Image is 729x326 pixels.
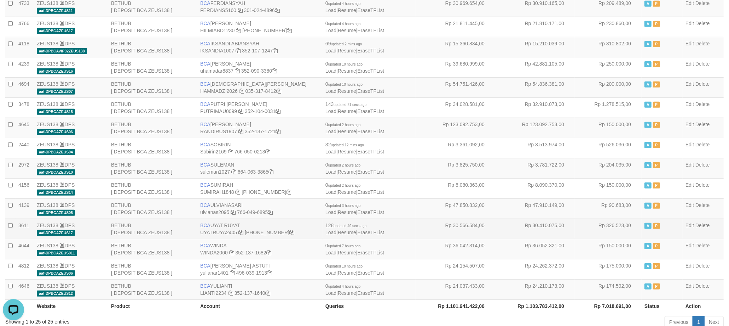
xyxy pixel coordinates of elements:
span: updated 4 hours ago [328,22,361,26]
a: EraseTFList [358,7,384,13]
td: Rp 47.850.832,00 [416,198,495,219]
span: aaf-DPBCAZEUS15 [37,109,75,115]
a: Delete [695,243,710,248]
td: DPS [34,219,108,239]
a: Copy suleman1027 to clipboard [231,169,236,175]
span: aaf-DPBCAZEUS11 [37,8,75,14]
td: Rp 21.811.445,00 [416,17,495,37]
a: Edit [685,263,694,269]
a: Copy FERDIANS5160 to clipboard [238,7,243,13]
a: Copy 3521371721 to clipboard [276,129,280,134]
a: ZEUS138 [37,0,58,6]
td: Rp 21.810.171,00 [495,17,575,37]
td: Rp 123.092.753,00 [416,118,495,138]
td: Rp 204.035,00 [575,158,642,178]
a: ZEUS138 [37,142,58,147]
a: ZEUS138 [37,263,58,269]
span: 0 [325,202,361,208]
a: FERDIANS5160 [200,7,236,13]
td: Rp 150.000,00 [575,118,642,138]
a: Copy RANDIRUS1907 to clipboard [238,129,243,134]
td: 4239 [16,57,34,77]
a: Resume [338,88,356,94]
a: Edit [685,182,694,188]
td: UYAT RUYAT [PHONE_NUMBER] [197,219,323,239]
a: Copy 8692458906 to clipboard [287,189,291,195]
td: BETHUB [ DEPOSIT BCA ZEUS138 ] [108,138,197,158]
a: yulianar1401 [200,270,228,276]
span: BCA [200,101,210,107]
td: SUMIRAH [PHONE_NUMBER] [197,178,323,198]
span: 0 [325,81,363,87]
td: BETHUB [ DEPOSIT BCA ZEUS138 ] [108,178,197,198]
a: EraseTFList [358,129,384,134]
td: Rp 90.683,00 [575,198,642,219]
a: Edit [685,202,694,208]
a: ZEUS138 [37,41,58,46]
a: Load [325,209,336,215]
a: Resume [338,48,356,54]
span: updated 12 mins ago [331,143,364,147]
a: Edit [685,162,694,168]
a: Resume [338,189,356,195]
span: aaf-DPBCAZEUS07 [37,89,75,95]
a: Resume [338,129,356,134]
a: Copy 3520903380 to clipboard [272,68,277,74]
td: Rp 30.410.075,00 [495,219,575,239]
a: Delete [695,283,710,289]
a: Copy 0353178412 to clipboard [276,88,281,94]
td: IKSANDI ABIANSYAH 352-107-1247 [197,37,323,57]
a: Resume [338,290,356,296]
span: Active [644,182,652,189]
span: aaf-DPBCAZEUS17 [37,28,75,34]
a: Edit [685,283,694,289]
a: ZEUS138 [37,122,58,127]
a: Load [325,28,336,33]
span: | | [325,122,384,134]
td: Rp 3.781.722,00 [495,158,575,178]
a: PUTRIMAU0099 [200,108,237,114]
a: Delete [695,142,710,147]
td: Rp 200.000,00 [575,77,642,97]
a: Resume [338,149,356,154]
td: Rp 3.513.974,00 [495,138,575,158]
span: BCA [200,202,210,208]
a: Copy 3521040031 to clipboard [276,108,280,114]
td: Rp 8.080.363,00 [416,178,495,198]
a: Copy IKSANDIA1007 to clipboard [236,48,241,54]
span: Active [644,21,652,27]
a: uhamadar8837 [200,68,233,74]
td: PUTRI [PERSON_NAME] 352-104-0031 [197,97,323,118]
a: Copy PUTRIMAU0099 to clipboard [238,108,243,114]
span: Active [644,81,652,88]
td: BETHUB [ DEPOSIT BCA ZEUS138 ] [108,158,197,178]
td: DPS [34,97,108,118]
a: Copy 7495214257 to clipboard [287,28,292,33]
span: Paused [653,162,660,168]
span: 32 [325,142,364,147]
a: EraseTFList [358,169,384,175]
td: Rp 30.566.584,00 [416,219,495,239]
a: Resume [338,169,356,175]
td: BETHUB [ DEPOSIT BCA ZEUS138 ] [108,198,197,219]
td: Rp 230.860,00 [575,17,642,37]
a: WINDA2060 [200,250,228,255]
td: Rp 326.523,00 [575,219,642,239]
span: | | [325,101,384,114]
span: | | [325,61,384,74]
a: Resume [338,108,356,114]
a: ZEUS138 [37,202,58,208]
a: ZEUS138 [37,81,58,87]
span: Active [644,102,652,108]
a: Delete [695,41,710,46]
a: EraseTFList [358,209,384,215]
td: BETHUB [ DEPOSIT BCA ZEUS138 ] [108,77,197,97]
a: EraseTFList [358,88,384,94]
span: updated 10 hours ago [328,62,363,66]
td: Rp 15.360.834,00 [416,37,495,57]
a: Copy HAMMADZI2026 to clipboard [239,88,244,94]
td: DPS [34,37,108,57]
td: DPS [34,17,108,37]
a: Resume [338,28,356,33]
a: Copy 3010244896 to clipboard [275,7,280,13]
